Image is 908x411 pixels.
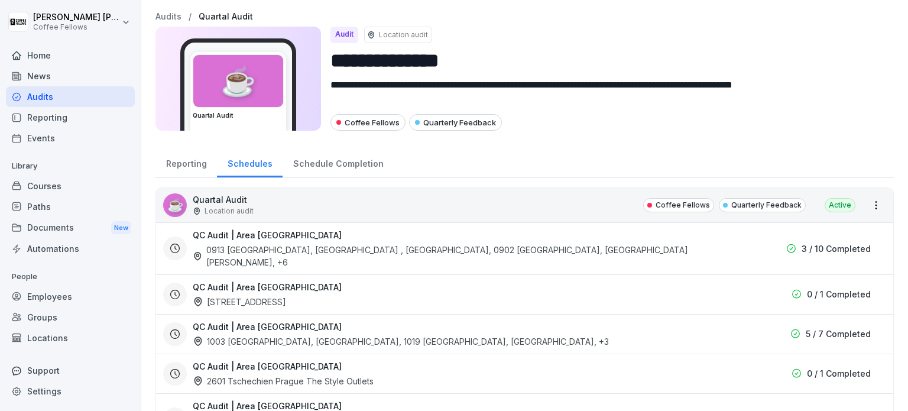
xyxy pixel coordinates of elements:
div: ☕ [193,55,283,107]
p: 5 / 7 Completed [806,328,871,340]
div: Active [825,198,855,212]
a: Events [6,128,135,148]
div: Support [6,360,135,381]
a: News [6,66,135,86]
a: Home [6,45,135,66]
a: Settings [6,381,135,402]
a: Reporting [6,107,135,128]
a: Audits [6,86,135,107]
p: Coffee Fellows [33,23,119,31]
a: Reporting [155,147,217,177]
p: Library [6,157,135,176]
div: Documents [6,217,135,239]
h3: QC Audit | Area [GEOGRAPHIC_DATA] [193,229,342,241]
p: / [189,12,192,22]
h3: QC Audit | Area [GEOGRAPHIC_DATA] [193,321,342,333]
h3: QC Audit | Area [GEOGRAPHIC_DATA] [193,281,342,293]
div: ☕ [163,193,187,217]
a: DocumentsNew [6,217,135,239]
a: Paths [6,196,135,217]
a: Quartal Audit [199,12,253,22]
a: Schedules [217,147,283,177]
p: Coffee Fellows [656,200,710,211]
p: Location audit [379,30,428,40]
a: Schedule Completion [283,147,394,177]
div: Audit [330,27,358,43]
p: Quarterly Feedback [731,200,802,211]
p: 0 / 1 Completed [807,288,871,300]
div: [STREET_ADDRESS] [193,296,286,308]
a: Employees [6,286,135,307]
p: People [6,267,135,286]
p: Quartal Audit [193,193,254,206]
a: Locations [6,328,135,348]
p: 0 / 1 Completed [807,367,871,380]
h3: Quartal Audit [193,111,284,120]
a: Groups [6,307,135,328]
div: Coffee Fellows [330,114,406,131]
div: 0913 [GEOGRAPHIC_DATA], [GEOGRAPHIC_DATA] , [GEOGRAPHIC_DATA], 0902 [GEOGRAPHIC_DATA], [GEOGRAPHI... [193,244,723,268]
div: New [111,221,131,235]
div: Quarterly Feedback [409,114,502,131]
a: Audits [155,12,181,22]
div: 2601 Tschechien Prague The Style Outlets [193,375,374,387]
a: Automations [6,238,135,259]
h3: QC Audit | Area [GEOGRAPHIC_DATA] [193,360,342,373]
a: Courses [6,176,135,196]
p: Location audit [205,206,254,216]
div: 1003 [GEOGRAPHIC_DATA], [GEOGRAPHIC_DATA], 1019 [GEOGRAPHIC_DATA], [GEOGRAPHIC_DATA] , +3 [193,335,609,348]
p: [PERSON_NAME] [PERSON_NAME] [33,12,119,22]
p: 3 / 10 Completed [802,242,871,255]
